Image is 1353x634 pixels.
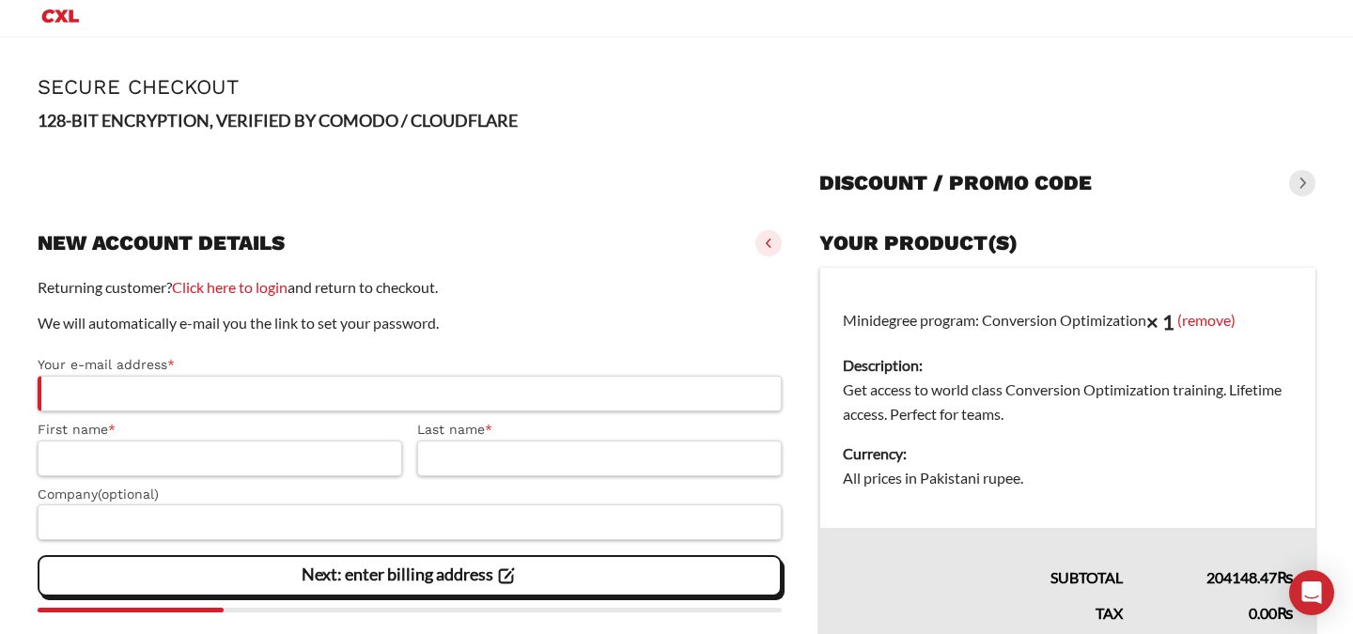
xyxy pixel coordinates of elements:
[417,419,782,441] label: Last name
[820,590,1146,626] th: Tax
[1249,604,1293,622] bdi: 0.00
[98,487,159,502] span: (optional)
[172,278,288,296] a: Click here to login
[1177,310,1236,328] a: (remove)
[843,378,1293,426] dd: Get access to world class Conversion Optimization training. Lifetime access. Perfect for teams.
[38,311,782,335] p: We will automatically e-mail you the link to set your password.
[820,528,1146,590] th: Subtotal
[38,230,285,256] h3: New account details
[1277,568,1293,586] span: ₨
[843,466,1293,490] dd: All prices in Pakistani rupee.
[38,419,402,441] label: First name
[1289,570,1334,615] div: Open Intercom Messenger
[843,353,1293,378] dt: Description:
[1146,309,1174,334] strong: × 1
[819,170,1092,196] h3: Discount / promo code
[38,555,782,596] vaadin-button: Next: enter billing address
[1206,568,1293,586] bdi: 204148.47
[38,75,1315,99] h1: Secure Checkout
[38,354,782,376] label: Your e-mail address
[38,484,782,505] label: Company
[38,110,518,131] strong: 128-BIT ENCRYPTION, VERIFIED BY COMODO / CLOUDFLARE
[820,268,1316,529] td: Minidegree program: Conversion Optimization
[1277,604,1293,622] span: ₨
[843,441,1293,466] dt: Currency:
[38,275,782,300] p: Returning customer? and return to checkout.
